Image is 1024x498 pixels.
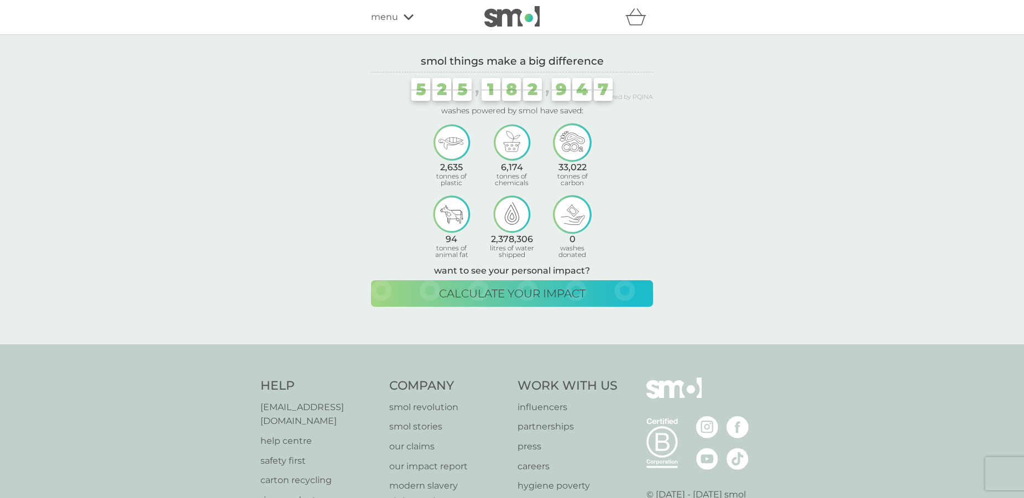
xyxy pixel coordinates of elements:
span: 8 [501,78,521,101]
span: 5 [411,78,431,101]
span: 4 [572,78,592,90]
span: 1 [481,78,501,90]
img: waterSaved-icon [493,195,531,233]
span: 8 [501,78,521,90]
img: visit the smol Youtube page [696,448,718,470]
a: Powered by PQINA [595,93,653,101]
span: 2 [432,78,452,90]
a: hygiene poverty [518,479,618,493]
span: 5 [452,78,472,90]
h4: Help [260,378,378,395]
img: smol [646,378,702,415]
a: help centre [260,434,378,448]
span: 2 [432,78,452,101]
span: 5 [411,78,431,90]
span: 7 [593,78,613,101]
img: smol [484,6,540,27]
h1: smol things make a big difference [371,56,653,66]
a: safety first [260,454,378,468]
div: tonnes of carbon [549,173,596,186]
span: 4 [572,78,592,101]
div: tonnes of animal fat [428,245,475,258]
a: smol stories [389,420,507,434]
span: calculate your impact [439,287,586,300]
img: visit the smol Tiktok page [727,448,749,470]
span: 2,635 [440,162,463,173]
div: litres of water shipped [488,245,535,258]
span: 9 [551,78,571,101]
div: washes donated [549,245,596,258]
span: 5 [452,78,472,101]
span: 94 [446,234,457,245]
a: careers [518,459,618,474]
a: influencers [518,400,618,415]
span: 0 [570,234,576,245]
h4: Company [389,378,507,395]
span: 1 [481,78,501,101]
div: tonnes of chemicals [488,173,535,186]
span: 7 [593,78,613,90]
img: visit the smol Instagram page [696,416,718,438]
p: want to see your personal impact? [371,264,653,278]
span: menu [371,10,398,24]
a: press [518,439,618,454]
span: 6,174 [501,162,523,173]
img: visit the smol Facebook page [727,416,749,438]
span: 33,022 [558,162,587,173]
a: carton recycling [260,473,378,487]
a: smol revolution [389,400,507,415]
span: 2 [523,78,542,90]
h4: Work With Us [518,378,618,395]
span: 2 [523,78,542,101]
img: fatSaved-icon [432,195,471,233]
a: partnerships [518,420,618,434]
div: washes powered by smol have saved: [371,107,653,114]
span: 9 [551,78,571,90]
div: basket [625,6,653,28]
button: calculate your impact [371,280,653,307]
span: 2,378,306 [491,234,533,245]
a: [EMAIL_ADDRESS][DOMAIN_NAME] [260,400,378,428]
a: our impact report [389,459,507,474]
div: tonnes of plastic [428,173,475,186]
a: our claims [389,439,507,454]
